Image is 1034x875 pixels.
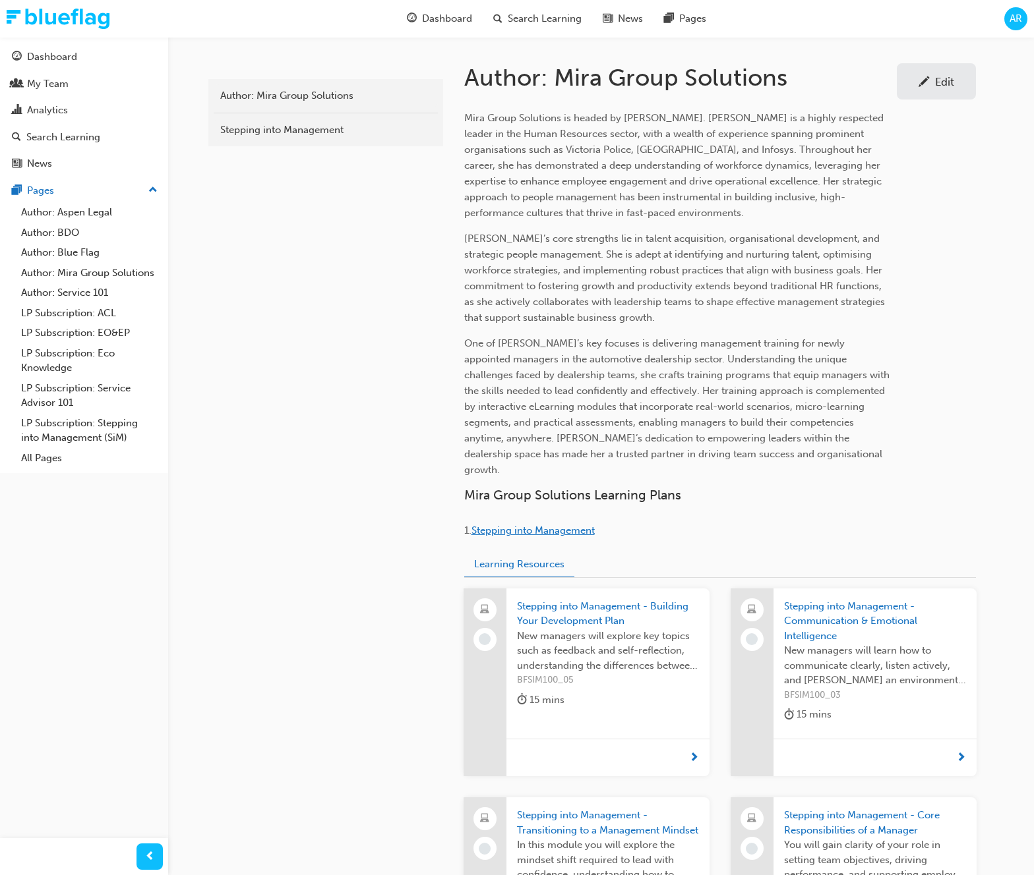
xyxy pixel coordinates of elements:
[897,63,976,99] a: Edit
[731,588,977,777] a: Stepping into Management - Communication & Emotional IntelligenceNew managers will learn how to c...
[396,5,483,32] a: guage-iconDashboard
[5,98,163,123] a: Analytics
[16,223,163,243] a: Author: BDO
[747,602,756,619] span: laptop-icon
[220,123,431,138] div: Stepping into Management
[5,152,163,176] a: News
[12,185,22,197] span: pages-icon
[5,45,163,69] a: Dashboard
[517,692,527,708] span: duration-icon
[5,125,163,150] a: Search Learning
[422,11,472,26] span: Dashboard
[784,688,966,703] span: BFSIM100_03
[145,849,155,865] span: prev-icon
[16,343,163,378] a: LP Subscription: Eco Knowledge
[479,843,491,855] span: learningRecordVerb_NONE-icon
[508,11,582,26] span: Search Learning
[464,488,681,503] span: Mira Group Solutions Learning Plans
[12,78,22,90] span: people-icon
[517,808,699,837] span: Stepping into Management - Transitioning to a Management Mindset
[464,524,471,536] span: 1.
[12,132,21,144] span: search-icon
[26,130,100,145] div: Search Learning
[1004,7,1027,30] button: AR
[618,11,643,26] span: News
[148,182,158,199] span: up-icon
[784,706,794,723] span: duration-icon
[1010,11,1022,26] span: AR
[16,242,163,263] a: Author: Blue Flag
[16,303,163,324] a: LP Subscription: ACL
[746,633,758,645] span: learningRecordVerb_NONE-icon
[27,49,77,65] div: Dashboard
[483,5,592,32] a: search-iconSearch Learning
[471,524,595,536] a: Stepping into Management
[16,283,163,303] a: Author: Service 101
[5,72,163,96] a: My Team
[464,337,892,476] span: One of [PERSON_NAME]’s key focuses is delivering management training for newly appointed managers...
[464,63,897,92] h1: Author: Mira Group Solutions
[464,551,574,577] button: Learning Resources
[464,112,886,219] span: Mira Group Solutions is headed by [PERSON_NAME]. [PERSON_NAME] is a highly respected leader in th...
[935,75,954,88] div: Edit
[214,119,438,142] a: Stepping into Management
[784,706,832,723] div: 15 mins
[517,692,564,708] div: 15 mins
[747,810,756,828] span: laptop-icon
[214,84,438,107] a: Author: Mira Group Solutions
[919,76,930,90] span: pencil-icon
[12,51,22,63] span: guage-icon
[464,588,710,777] a: Stepping into Management - Building Your Development PlanNew managers will explore key topics suc...
[5,179,163,203] button: Pages
[517,673,699,688] span: BFSIM100_05
[517,599,699,629] span: Stepping into Management - Building Your Development Plan
[784,643,966,688] span: New managers will learn how to communicate clearly, listen actively, and [PERSON_NAME] an environ...
[16,323,163,343] a: LP Subscription: EO&EP
[479,633,491,645] span: learningRecordVerb_NONE-icon
[664,11,674,27] span: pages-icon
[784,808,966,837] span: Stepping into Management - Core Responsibilities of a Manager
[464,233,888,324] span: [PERSON_NAME]’s core strengths lie in talent acquisition, organisational development, and strateg...
[784,599,966,644] span: Stepping into Management - Communication & Emotional Intelligence
[27,103,68,118] div: Analytics
[592,5,654,32] a: news-iconNews
[480,602,489,619] span: laptop-icon
[689,752,699,764] span: next-icon
[679,11,706,26] span: Pages
[27,76,69,92] div: My Team
[16,263,163,283] a: Author: Mira Group Solutions
[480,810,489,828] span: laptop-icon
[12,158,22,170] span: news-icon
[16,413,163,448] a: LP Subscription: Stepping into Management (SiM)
[16,378,163,413] a: LP Subscription: Service Advisor 101
[27,156,52,171] div: News
[603,11,613,27] span: news-icon
[220,88,431,103] div: Author: Mira Group Solutions
[956,752,966,764] span: next-icon
[493,11,502,27] span: search-icon
[16,202,163,223] a: Author: Aspen Legal
[27,183,54,198] div: Pages
[517,629,699,673] span: New managers will explore key topics such as feedback and self-reflection, understanding the diff...
[7,9,109,29] img: Trak
[16,448,163,468] a: All Pages
[654,5,717,32] a: pages-iconPages
[407,11,417,27] span: guage-icon
[5,42,163,179] button: DashboardMy TeamAnalyticsSearch LearningNews
[12,105,22,117] span: chart-icon
[746,843,758,855] span: learningRecordVerb_NONE-icon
